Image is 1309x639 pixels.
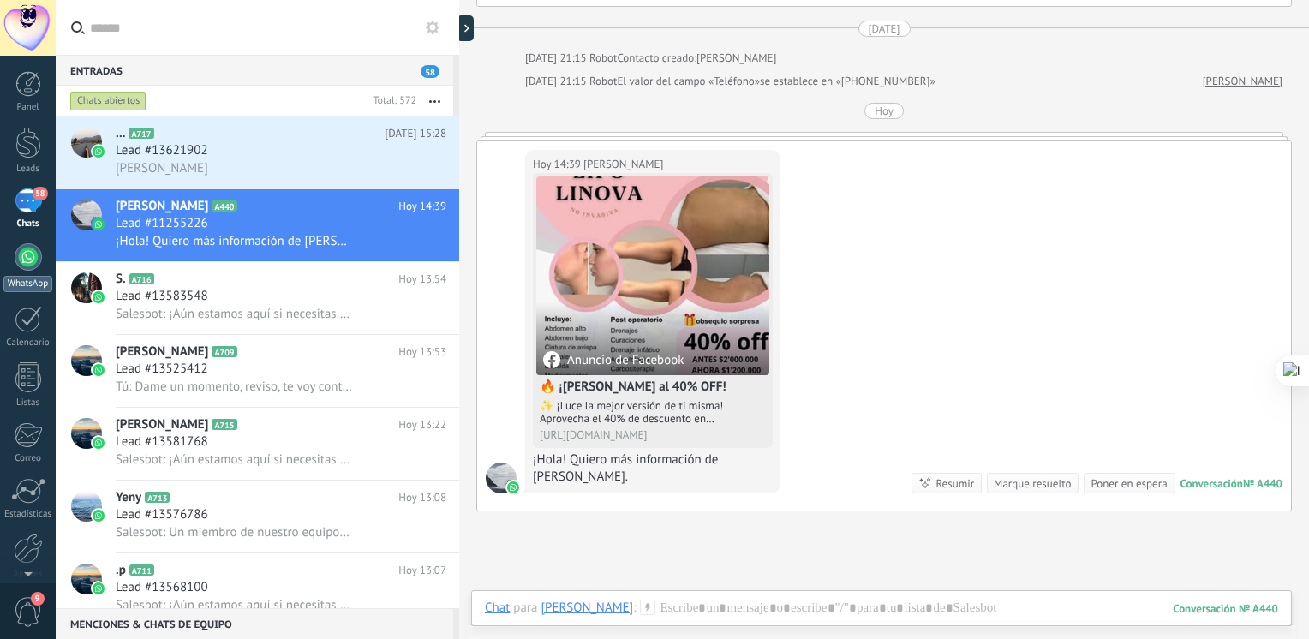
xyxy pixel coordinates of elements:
[3,453,53,464] div: Correo
[116,142,208,159] span: Lead #13621902
[3,337,53,349] div: Calendario
[56,116,459,188] a: avataricon...A717[DATE] 15:28Lead #13621902[PERSON_NAME]
[540,428,766,441] div: [URL][DOMAIN_NAME]
[398,271,446,288] span: Hoy 13:54
[116,451,352,468] span: Salesbot: ¡Aún estamos aquí si necesitas algo! 🌟
[116,361,208,378] span: Lead #13525412
[533,156,583,173] div: Hoy 14:39
[93,510,105,522] img: icon
[93,364,105,376] img: icon
[116,233,352,249] span: ¡Hola! Quiero más información de [PERSON_NAME].
[212,419,236,430] span: A715
[116,125,125,142] span: ...
[398,416,446,433] span: Hoy 13:22
[56,55,453,86] div: Entradas
[116,306,352,322] span: Salesbot: ¡Aún estamos aquí si necesitas algo! 🌟
[760,73,935,90] span: se establece en «[PHONE_NUMBER]»
[93,146,105,158] img: icon
[93,582,105,594] img: icon
[398,562,446,579] span: Hoy 13:07
[129,273,154,284] span: A716
[129,128,153,139] span: A717
[589,51,617,65] span: Robot
[540,399,766,425] div: ✨ ¡Luce la mejor versión de ti misma! Aprovecha el 40% de descuento en [PERSON_NAME]. Antes $2.00...
[1091,475,1167,492] div: Poner en espera
[56,262,459,334] a: avatariconS.A716Hoy 13:54Lead #13583548Salesbot: ¡Aún estamos aquí si necesitas algo! 🌟
[212,346,236,357] span: A709
[513,600,537,617] span: para
[56,189,459,261] a: avataricon[PERSON_NAME]A440Hoy 14:39Lead #11255226¡Hola! Quiero más información de [PERSON_NAME].
[540,379,766,396] h4: 🔥 ¡[PERSON_NAME] al 40% OFF!
[875,103,894,119] div: Hoy
[56,608,453,639] div: Menciones & Chats de equipo
[3,164,53,175] div: Leads
[541,600,633,615] div: Jessi
[1243,476,1282,491] div: № A440
[116,416,208,433] span: [PERSON_NAME]
[994,475,1071,492] div: Marque resuelto
[56,408,459,480] a: avataricon[PERSON_NAME]A715Hoy 13:22Lead #13581768Salesbot: ¡Aún estamos aquí si necesitas algo! 🌟
[129,564,154,576] span: A711
[116,271,126,288] span: S.
[93,218,105,230] img: icon
[617,73,760,90] span: El valor del campo «Teléfono»
[486,463,517,493] span: Jessi
[935,475,974,492] div: Resumir
[116,343,208,361] span: [PERSON_NAME]
[70,91,146,111] div: Chats abiertos
[116,160,208,176] span: [PERSON_NAME]
[1180,476,1243,491] div: Conversación
[3,218,53,230] div: Chats
[212,200,236,212] span: A440
[507,481,519,493] img: waba.svg
[3,276,52,292] div: WhatsApp
[533,451,773,486] div: ¡Hola! Quiero más información de [PERSON_NAME].
[617,50,696,67] div: Contacto creado:
[116,562,126,579] span: .p
[116,379,352,395] span: Tú: Dame un momento, reviso, te voy contando, claro que sí.
[116,198,208,215] span: [PERSON_NAME]
[525,73,589,90] div: [DATE] 21:15
[93,291,105,303] img: icon
[116,433,208,451] span: Lead #13581768
[31,592,45,606] span: 9
[696,50,776,67] a: [PERSON_NAME]
[421,65,439,78] span: 58
[398,198,446,215] span: Hoy 14:39
[457,15,474,41] div: Mostrar
[33,187,47,200] span: 58
[3,397,53,409] div: Listas
[536,176,769,445] a: Anuncio de Facebook🔥 ¡[PERSON_NAME] al 40% OFF!✨ ¡Luce la mejor versión de ti misma! Aprovecha el...
[3,509,53,520] div: Estadísticas
[93,437,105,449] img: icon
[633,600,636,617] span: :
[1173,601,1278,616] div: 440
[3,102,53,113] div: Panel
[869,21,900,37] div: [DATE]
[398,343,446,361] span: Hoy 13:53
[116,489,141,506] span: Yeny
[589,74,617,88] span: Robot
[116,506,208,523] span: Lead #13576786
[145,492,170,503] span: A713
[116,597,352,613] span: Salesbot: ¡Aún estamos aquí si necesitas algo! 🌟
[385,125,446,142] span: [DATE] 15:28
[116,215,208,232] span: Lead #11255226
[56,481,459,552] a: avatariconYenyA713Hoy 13:08Lead #13576786Salesbot: Un miembro de nuestro equipo está llegando. 🤝 ...
[116,524,352,540] span: Salesbot: Un miembro de nuestro equipo está llegando. 🤝 Mientras esperas, cuéntanos cómo podemos ...
[543,351,684,368] div: Anuncio de Facebook
[56,553,459,625] a: avataricon.pA711Hoy 13:07Lead #13568100Salesbot: ¡Aún estamos aquí si necesitas algo! 🌟
[116,288,208,305] span: Lead #13583548
[366,93,416,110] div: Total: 572
[398,489,446,506] span: Hoy 13:08
[116,579,208,596] span: Lead #13568100
[56,335,459,407] a: avataricon[PERSON_NAME]A709Hoy 13:53Lead #13525412Tú: Dame un momento, reviso, te voy contando, c...
[583,156,663,173] span: Jessi
[525,50,589,67] div: [DATE] 21:15
[1203,73,1282,90] a: [PERSON_NAME]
